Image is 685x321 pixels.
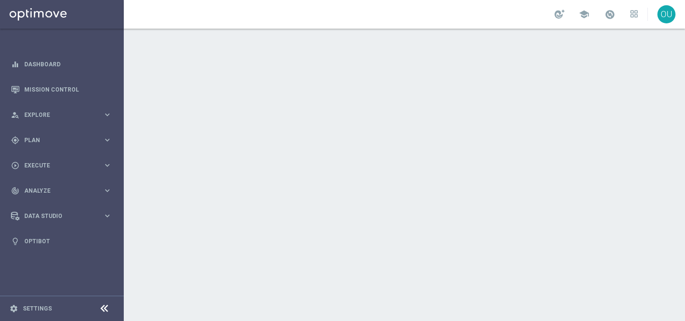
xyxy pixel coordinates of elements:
[10,238,112,245] button: lightbulb Optibot
[11,161,20,170] i: play_circle_outline
[11,111,20,119] i: person_search
[11,186,103,195] div: Analyze
[103,161,112,170] i: keyboard_arrow_right
[579,9,589,20] span: school
[10,111,112,119] button: person_search Explore keyboard_arrow_right
[24,112,103,118] span: Explore
[10,162,112,169] button: play_circle_outline Execute keyboard_arrow_right
[103,135,112,145] i: keyboard_arrow_right
[11,60,20,69] i: equalizer
[11,228,112,254] div: Optibot
[24,77,112,102] a: Mission Control
[24,228,112,254] a: Optibot
[657,5,675,23] div: OU
[103,110,112,119] i: keyboard_arrow_right
[10,304,18,313] i: settings
[10,136,112,144] button: gps_fixed Plan keyboard_arrow_right
[11,237,20,246] i: lightbulb
[103,186,112,195] i: keyboard_arrow_right
[24,137,103,143] span: Plan
[11,212,103,220] div: Data Studio
[24,52,112,77] a: Dashboard
[11,186,20,195] i: track_changes
[11,77,112,102] div: Mission Control
[10,86,112,93] button: Mission Control
[24,163,103,168] span: Execute
[11,136,103,145] div: Plan
[11,52,112,77] div: Dashboard
[24,188,103,194] span: Analyze
[24,213,103,219] span: Data Studio
[11,161,103,170] div: Execute
[10,61,112,68] button: equalizer Dashboard
[103,211,112,220] i: keyboard_arrow_right
[23,306,52,311] a: Settings
[11,111,103,119] div: Explore
[10,212,112,220] button: Data Studio keyboard_arrow_right
[10,187,112,195] button: track_changes Analyze keyboard_arrow_right
[11,136,20,145] i: gps_fixed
